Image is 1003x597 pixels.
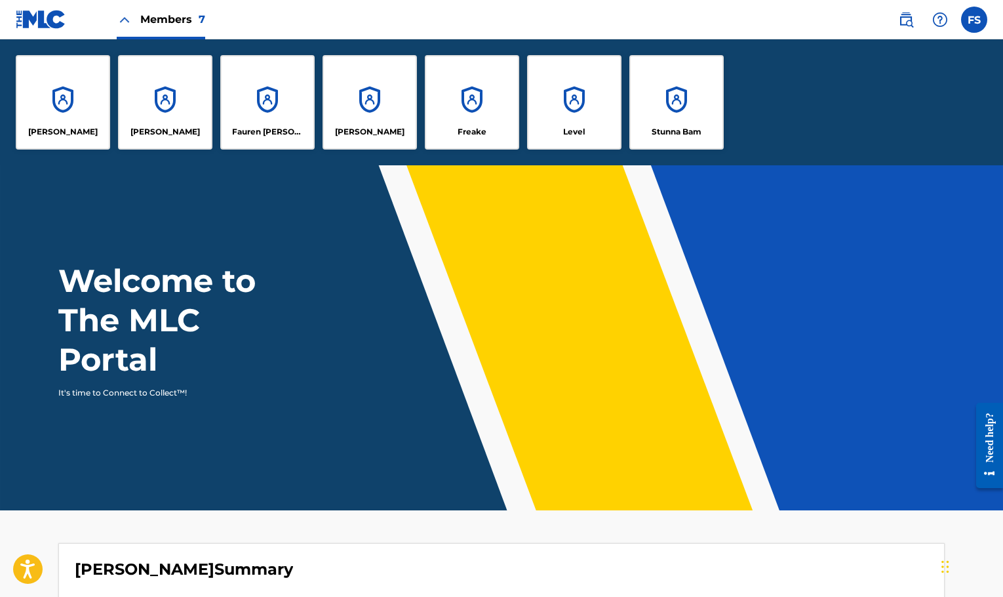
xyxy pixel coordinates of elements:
p: Freake [458,126,486,138]
p: Level [563,126,585,138]
a: Accounts[PERSON_NAME] [16,55,110,150]
a: AccountsFreake [425,55,519,150]
h1: Welcome to The MLC Portal [58,261,304,379]
span: Members [140,12,205,27]
img: Close [117,12,132,28]
p: It's time to Connect to Collect™! [58,387,286,399]
a: Accounts[PERSON_NAME] [118,55,212,150]
p: Stunna Bam [652,126,701,138]
a: Accounts[PERSON_NAME] [323,55,417,150]
img: search [898,12,914,28]
p: Francis Smith [335,126,404,138]
a: AccountsLevel [527,55,621,150]
a: AccountsStunna Bam [629,55,724,150]
p: Calvin Masters [130,126,200,138]
span: 7 [199,13,205,26]
img: MLC Logo [16,10,66,29]
div: Drag [941,547,949,587]
img: help [932,12,948,28]
div: Help [927,7,953,33]
h4: Brooke Ashley [75,560,293,579]
p: Fauren Tripp [232,126,304,138]
iframe: Resource Center [966,393,1003,499]
a: AccountsFauren [PERSON_NAME] [220,55,315,150]
p: Brooke Ashley [28,126,98,138]
a: Public Search [893,7,919,33]
iframe: Chat Widget [937,534,1003,597]
div: User Menu [961,7,987,33]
